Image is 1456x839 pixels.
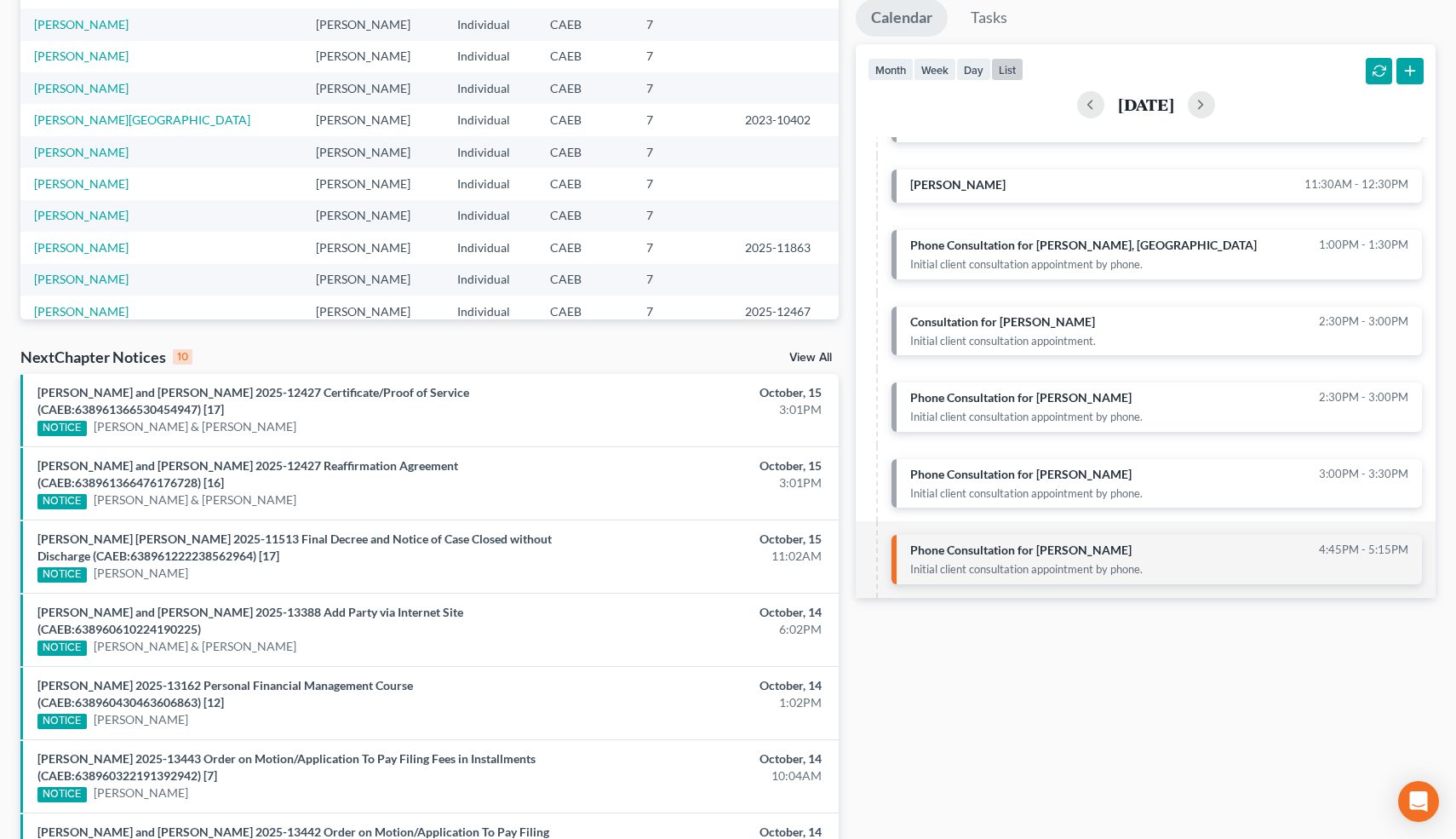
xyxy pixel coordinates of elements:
td: 7 [633,72,731,104]
a: [PERSON_NAME] [94,784,188,802]
td: Individual [444,72,536,104]
div: Initial client consultation appointment. [910,333,1408,349]
td: CAEB [536,232,633,263]
td: CAEB [536,264,633,296]
td: 2025-12467 [731,296,839,327]
td: CAEB [536,104,633,135]
a: [PERSON_NAME] and [PERSON_NAME] 2025-13388 Add Party via Internet Site (CAEB:638960610224190225) [37,605,463,636]
span: 2:30pm - 3:00pm [1319,389,1408,405]
div: October, 15 [571,531,822,548]
td: 7 [633,9,731,40]
td: CAEB [536,296,633,327]
button: day [956,58,991,81]
div: October, 14 [571,677,822,694]
td: Individual [444,200,536,232]
td: [PERSON_NAME] [302,168,444,199]
td: [PERSON_NAME] [302,72,444,104]
div: October, 14 [571,750,822,767]
span: 2:30pm - 3:00pm [1319,313,1408,330]
td: [PERSON_NAME] [302,136,444,168]
div: Initial client consultation appointment by phone. [910,486,1408,502]
div: NextChapter Notices [20,347,192,367]
div: 3:01PM [571,474,822,491]
td: CAEB [536,200,633,232]
a: [PERSON_NAME] and [PERSON_NAME] 2025-12427 Reaffirmation Agreement (CAEB:638961366476176728) [16] [37,458,458,490]
td: 7 [633,232,731,263]
td: Individual [444,9,536,40]
a: [PERSON_NAME] [PERSON_NAME] 2025-11513 Final Decree and Notice of Case Closed without Discharge (... [37,532,552,563]
div: 11:02AM [571,548,822,565]
div: 10 [173,349,192,365]
a: Consultation for [PERSON_NAME] [891,307,1422,356]
div: 3:01PM [571,401,822,418]
td: [PERSON_NAME] [302,9,444,40]
td: Individual [444,41,536,72]
td: [PERSON_NAME] [302,200,444,232]
a: [PERSON_NAME] [34,240,129,255]
button: week [914,58,956,81]
a: [PERSON_NAME] & [PERSON_NAME] [94,491,296,509]
td: [PERSON_NAME] [302,41,444,72]
a: [PERSON_NAME] [34,49,129,63]
a: [PERSON_NAME] 2025-13443 Order on Motion/Application To Pay Filing Fees in Installments (CAEB:638... [37,751,536,783]
td: CAEB [536,136,633,168]
a: Phone Consultation for [PERSON_NAME] [891,382,1422,432]
div: NOTICE [37,787,87,802]
td: [PERSON_NAME] [302,232,444,263]
a: [PERSON_NAME] [94,711,188,728]
a: [PERSON_NAME] [34,272,129,286]
td: 7 [633,200,731,232]
div: 1:02PM [571,694,822,711]
a: View All [789,352,832,364]
a: [PERSON_NAME] [34,145,129,159]
td: 2025-11863 [731,232,839,263]
td: [PERSON_NAME] [302,104,444,135]
td: 7 [633,41,731,72]
a: [PERSON_NAME] 2025-13162 Personal Financial Management Course (CAEB:638960430463606863) [12] [37,678,413,710]
td: 7 [633,104,731,135]
div: October, 14 [571,604,822,621]
div: NOTICE [37,641,87,656]
td: [PERSON_NAME] [302,296,444,327]
div: NOTICE [37,421,87,436]
span: 4:45pm - 5:15pm [1319,542,1408,558]
a: Phone Consultation for [PERSON_NAME] [891,459,1422,509]
td: Individual [444,232,536,263]
td: [PERSON_NAME] [302,264,444,296]
div: Open Intercom Messenger [1398,781,1439,822]
span: 1:00pm - 1:30pm [1319,237,1408,253]
div: 10:04AM [571,767,822,784]
div: NOTICE [37,567,87,583]
td: 7 [633,136,731,168]
a: [PERSON_NAME] [94,565,188,582]
td: CAEB [536,41,633,72]
a: [PERSON_NAME] [34,176,129,191]
button: list [991,58,1023,81]
button: month [868,58,914,81]
a: Phone Consultation for [PERSON_NAME] [891,535,1422,584]
td: 7 [633,264,731,296]
div: 6:02PM [571,621,822,638]
div: Initial client consultation appointment by phone. [910,409,1408,425]
h2: [DATE] [1118,95,1174,113]
div: Initial client consultation appointment by phone. [910,256,1408,273]
a: [PERSON_NAME] & [PERSON_NAME] [94,418,296,435]
div: NOTICE [37,714,87,729]
td: Individual [444,136,536,168]
span: 3:00pm - 3:30pm [1319,466,1408,482]
span: 11:30am - 12:30pm [1304,176,1408,193]
a: [PERSON_NAME] and [PERSON_NAME] 2025-12427 Certificate/Proof of Service (CAEB:638961366530454947)... [37,385,469,417]
td: 7 [633,168,731,199]
a: [PERSON_NAME] [34,81,129,95]
td: CAEB [536,9,633,40]
td: Individual [444,296,536,327]
td: Individual [444,264,536,296]
td: CAEB [536,168,633,199]
td: 2023-10402 [731,104,839,135]
a: [PERSON_NAME] [34,304,129,319]
a: [PERSON_NAME][GEOGRAPHIC_DATA] [34,112,250,127]
a: [PERSON_NAME] [34,17,129,32]
td: Individual [444,168,536,199]
div: NOTICE [37,494,87,509]
a: [PERSON_NAME] [891,170,1422,203]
